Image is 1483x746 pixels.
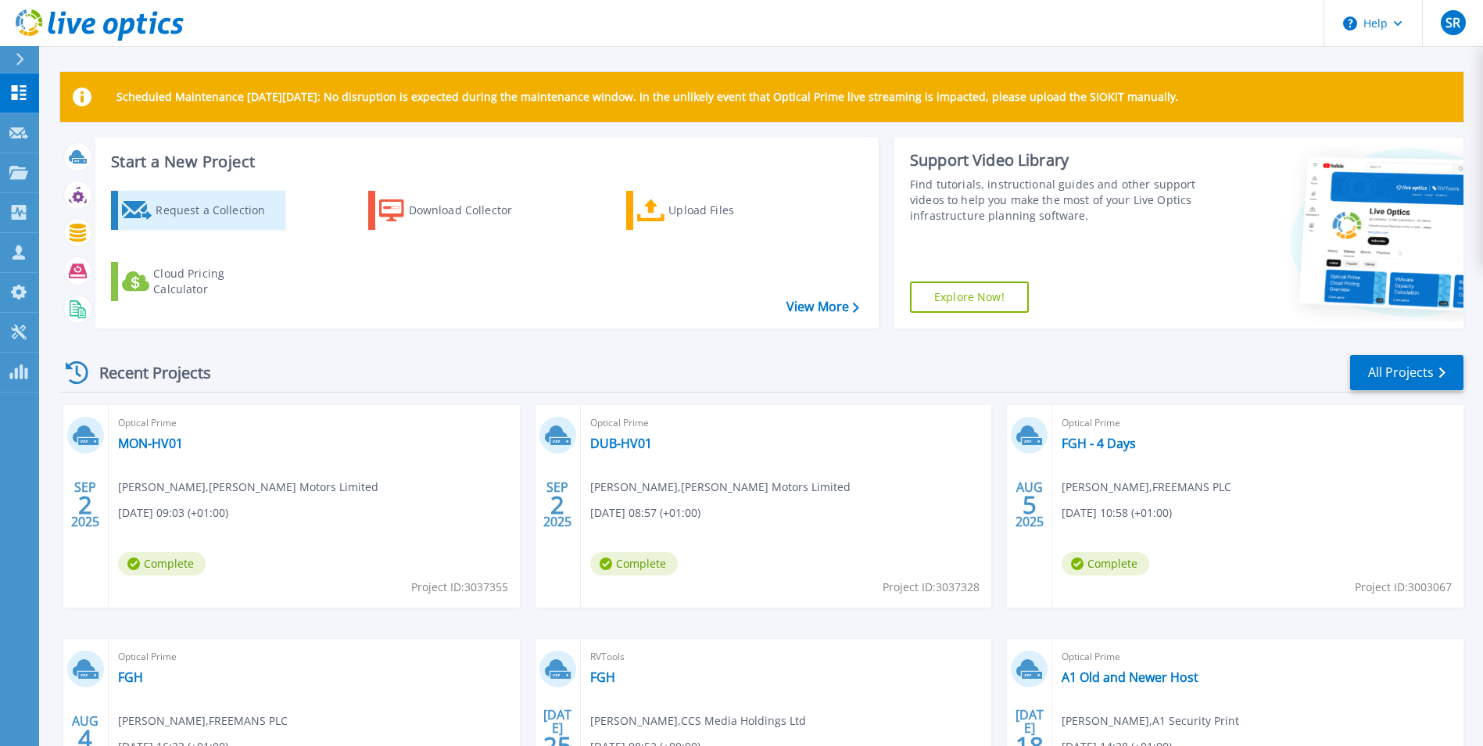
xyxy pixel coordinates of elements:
[78,498,92,511] span: 2
[786,299,859,314] a: View More
[70,476,100,533] div: SEP 2025
[590,436,652,451] a: DUB-HV01
[1062,552,1149,576] span: Complete
[1015,476,1044,533] div: AUG 2025
[668,195,793,226] div: Upload Files
[118,552,206,576] span: Complete
[118,504,228,522] span: [DATE] 09:03 (+01:00)
[409,195,534,226] div: Download Collector
[1062,712,1239,730] span: [PERSON_NAME] , A1 Security Print
[156,195,281,226] div: Request a Collection
[111,153,858,170] h3: Start a New Project
[1355,579,1452,596] span: Project ID: 3003067
[590,504,700,522] span: [DATE] 08:57 (+01:00)
[118,479,378,496] span: [PERSON_NAME] , [PERSON_NAME] Motors Limited
[78,732,92,745] span: 4
[590,414,983,432] span: Optical Prime
[1350,355,1463,390] a: All Projects
[1062,669,1198,685] a: A1 Old and Newer Host
[883,579,980,596] span: Project ID: 3037328
[118,712,288,730] span: [PERSON_NAME] , FREEMANS PLC
[116,91,1179,103] p: Scheduled Maintenance [DATE][DATE]: No disruption is expected during the maintenance window. In t...
[626,191,801,230] a: Upload Files
[60,353,232,392] div: Recent Projects
[590,552,678,576] span: Complete
[111,191,285,230] a: Request a Collection
[111,262,285,301] a: Cloud Pricing Calculator
[543,476,572,533] div: SEP 2025
[1062,479,1231,496] span: [PERSON_NAME] , FREEMANS PLC
[910,150,1200,170] div: Support Video Library
[368,191,543,230] a: Download Collector
[590,669,615,685] a: FGH
[1445,16,1460,29] span: SR
[1062,436,1136,451] a: FGH - 4 Days
[411,579,508,596] span: Project ID: 3037355
[550,498,564,511] span: 2
[153,266,278,297] div: Cloud Pricing Calculator
[910,177,1200,224] div: Find tutorials, instructional guides and other support videos to help you make the most of your L...
[118,414,510,432] span: Optical Prime
[1062,648,1454,665] span: Optical Prime
[590,712,806,730] span: [PERSON_NAME] , CCS Media Holdings Ltd
[1062,414,1454,432] span: Optical Prime
[590,648,983,665] span: RVTools
[1062,504,1172,522] span: [DATE] 10:58 (+01:00)
[118,669,143,685] a: FGH
[590,479,851,496] span: [PERSON_NAME] , [PERSON_NAME] Motors Limited
[118,436,183,451] a: MON-HV01
[910,282,1029,313] a: Explore Now!
[1023,498,1037,511] span: 5
[118,648,510,665] span: Optical Prime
